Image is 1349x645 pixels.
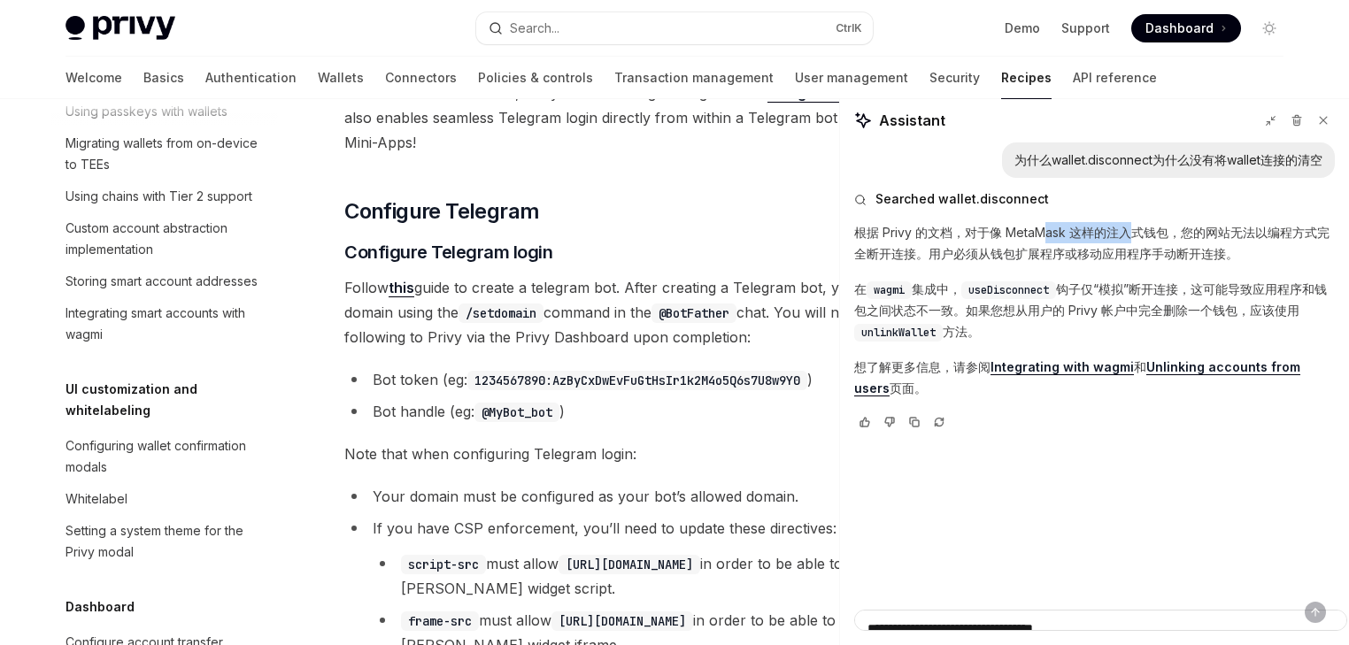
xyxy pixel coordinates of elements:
a: Using chains with Tier 2 support [51,180,278,212]
div: Custom account abstraction implementation [66,218,267,260]
code: script-src [401,555,486,574]
button: Toggle dark mode [1255,14,1283,42]
a: Basics [143,57,184,99]
a: Dashboard [1131,14,1241,42]
span: Follow guide to create a telegram bot. After creating a Telegram bot, you must set your domain us... [344,275,983,349]
a: Configuring wallet confirmation modals [51,430,278,483]
code: @BotFather [651,303,736,323]
h5: UI customization and whitelabeling [66,379,278,421]
code: /setdomain [459,303,543,323]
a: API reference [1073,57,1157,99]
a: User management [795,57,908,99]
p: 想了解更多信息，请参阅 和 页面。 [854,357,1335,399]
div: 为什么wallet.disconnect为什么没有将wallet连接的清空 [1014,151,1322,169]
a: Authentication [205,57,297,99]
div: Configuring wallet confirmation modals [66,435,267,478]
a: Unlinking accounts from users [854,359,1300,396]
a: Policies & controls [478,57,593,99]
span: useDisconnect [968,283,1049,297]
a: Demo [1005,19,1040,37]
p: 根据 Privy 的文档，对于像 MetaMask 这样的注入式钱包，您的网站无法以编程方式完全断开连接。用户必须从钱包扩展程序或移动应用程序手动断开连接。 [854,222,1335,265]
a: Welcome [66,57,122,99]
p: 在 集成中， 钩子仅“模拟”断开连接，这可能导致应用程序和钱包之间状态不一致。如果您想从用户的 Privy 帐户中完全删除一个钱包，应该使用 方法。 [854,279,1335,342]
span: wagmi [874,283,905,297]
div: Search... [510,18,559,39]
a: Recipes [1001,57,1052,99]
div: Whitelabel [66,488,127,510]
span: Configure Telegram [344,197,539,226]
li: Bot token (eg: ) [344,367,983,392]
a: Integrating with wagmi [991,359,1134,375]
span: Ctrl K [836,21,862,35]
a: this [389,279,414,297]
a: Support [1061,19,1110,37]
div: Setting a system theme for the Privy modal [66,520,267,563]
a: Integrating smart accounts with wagmi [51,297,278,350]
span: Note that when configuring Telegram login: [344,442,983,466]
a: Setting a system theme for the Privy modal [51,515,278,568]
span: Dashboard [1145,19,1214,37]
li: Your domain must be configured as your bot’s allowed domain. [344,484,983,509]
a: Migrating wallets from on-device to TEEs [51,127,278,180]
a: Custom account abstraction implementation [51,212,278,265]
li: Bot handle (eg: ) [344,399,983,424]
code: [URL][DOMAIN_NAME] [559,555,700,574]
button: Searched wallet.disconnect [854,190,1335,208]
span: Assistant [879,110,945,131]
a: Whitelabel [51,483,278,515]
div: Using chains with Tier 2 support [66,186,252,207]
a: Wallets [318,57,364,99]
h5: Dashboard [66,596,135,618]
span: From a web environment, Privy enables Telegram login via the . Privy also enables seamless Telegr... [344,81,983,155]
div: Integrating smart accounts with wagmi [66,303,267,345]
span: unlinkWallet [861,326,936,340]
span: Searched wallet.disconnect [875,190,1049,208]
code: @MyBot_bot [474,403,559,422]
div: Storing smart account addresses [66,271,258,292]
div: Migrating wallets from on-device to TEEs [66,133,267,175]
img: light logo [66,16,175,41]
button: Send message [1305,602,1326,623]
a: Storing smart account addresses [51,265,278,297]
code: 1234567890:AzByCxDwEvFuGtHsIr1k2M4o5Q6s7U8w9Y0 [467,371,807,390]
a: Security [929,57,980,99]
li: must allow in order to be able to download [PERSON_NAME] widget script. [373,551,983,601]
a: Transaction management [614,57,774,99]
span: Configure Telegram login [344,240,552,265]
a: Connectors [385,57,457,99]
button: Search...CtrlK [476,12,873,44]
